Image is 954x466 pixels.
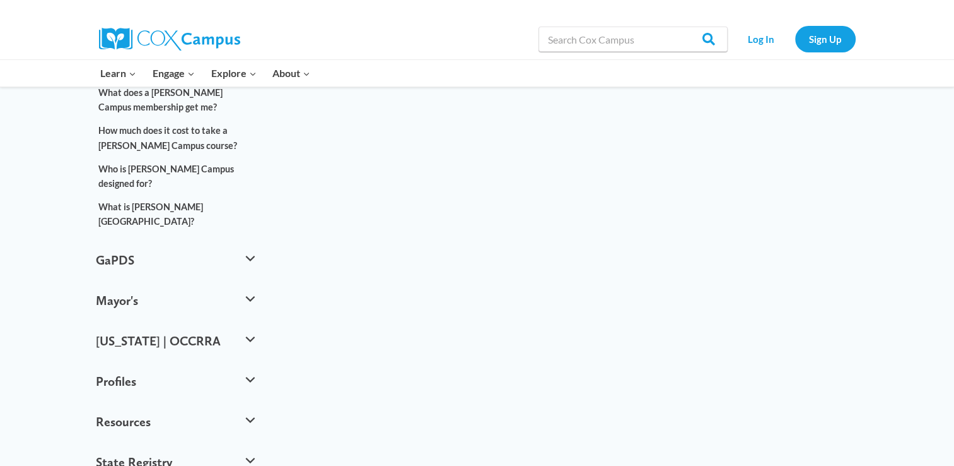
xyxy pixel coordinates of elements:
[538,27,728,52] input: Search Cox Campus
[264,60,318,87] button: Child menu of About
[90,361,262,402] button: Profiles
[90,81,262,119] a: What does a [PERSON_NAME] Campus membership get me?
[734,26,856,52] nav: Secondary Navigation
[93,60,145,87] button: Child menu of Learn
[99,28,240,51] img: Cox Campus
[90,402,262,442] button: Resources
[90,195,262,233] a: What is [PERSON_NAME][GEOGRAPHIC_DATA]?
[93,60,318,87] nav: Primary Navigation
[90,157,262,195] a: Who is [PERSON_NAME] Campus designed for?
[734,26,789,52] a: Log In
[90,280,262,321] button: Mayor's
[90,321,262,361] button: [US_STATE] | OCCRRA
[90,240,262,280] button: GaPDS
[203,60,265,87] button: Child menu of Explore
[795,26,856,52] a: Sign Up
[144,60,203,87] button: Child menu of Engage
[90,119,262,157] a: How much does it cost to take a [PERSON_NAME] Campus course?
